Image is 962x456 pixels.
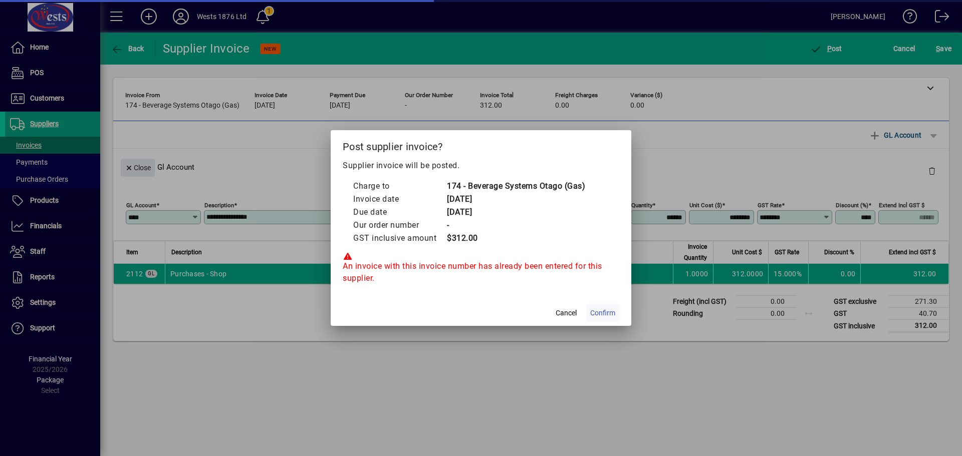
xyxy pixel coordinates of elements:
[353,180,446,193] td: Charge to
[446,232,585,245] td: $312.00
[590,308,615,318] span: Confirm
[446,219,585,232] td: -
[353,219,446,232] td: Our order number
[446,193,585,206] td: [DATE]
[331,130,631,159] h2: Post supplier invoice?
[343,252,619,284] div: An invoice with this invoice number has already been entered for this supplier.
[353,193,446,206] td: Invoice date
[446,206,585,219] td: [DATE]
[586,304,619,322] button: Confirm
[446,180,585,193] td: 174 - Beverage Systems Otago (Gas)
[550,304,582,322] button: Cancel
[343,160,619,172] p: Supplier invoice will be posted.
[353,232,446,245] td: GST inclusive amount
[353,206,446,219] td: Due date
[556,308,577,318] span: Cancel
